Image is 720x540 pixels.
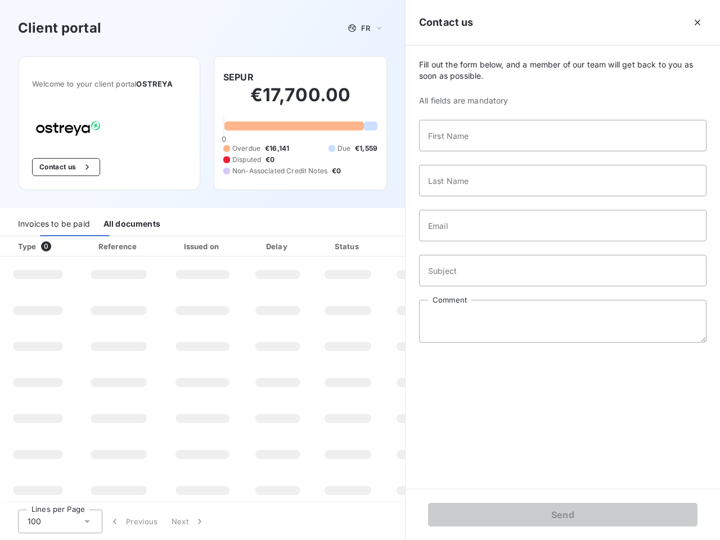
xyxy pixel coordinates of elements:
[337,143,350,154] span: Due
[419,255,706,286] input: placeholder
[265,143,289,154] span: €16,141
[355,143,377,154] span: €1,559
[419,59,706,82] span: Fill out the form below, and a member of our team will get back to you as soon as possible.
[246,241,310,252] div: Delay
[102,510,165,533] button: Previous
[223,84,377,118] h2: €17,700.00
[11,241,74,252] div: Type
[18,18,101,38] h3: Client portal
[28,516,41,527] span: 100
[18,213,90,236] div: Invoices to be paid
[332,166,341,176] span: €0
[232,166,327,176] span: Non-Associated Credit Notes
[361,24,370,33] span: FR
[419,95,706,106] span: All fields are mandatory
[103,213,160,236] div: All documents
[428,503,697,526] button: Send
[136,79,173,88] span: OSTREYA
[386,241,458,252] div: Amount
[419,165,706,196] input: placeholder
[32,79,186,88] span: Welcome to your client portal
[265,155,274,165] span: €0
[314,241,381,252] div: Status
[164,241,241,252] div: Issued on
[223,70,254,84] h6: SEPUR
[32,158,100,176] button: Contact us
[232,155,261,165] span: Disputed
[419,15,474,30] h5: Contact us
[41,241,51,251] span: 0
[419,120,706,151] input: placeholder
[98,242,137,251] div: Reference
[232,143,260,154] span: Overdue
[222,134,226,143] span: 0
[32,117,104,140] img: Company logo
[165,510,212,533] button: Next
[419,210,706,241] input: placeholder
